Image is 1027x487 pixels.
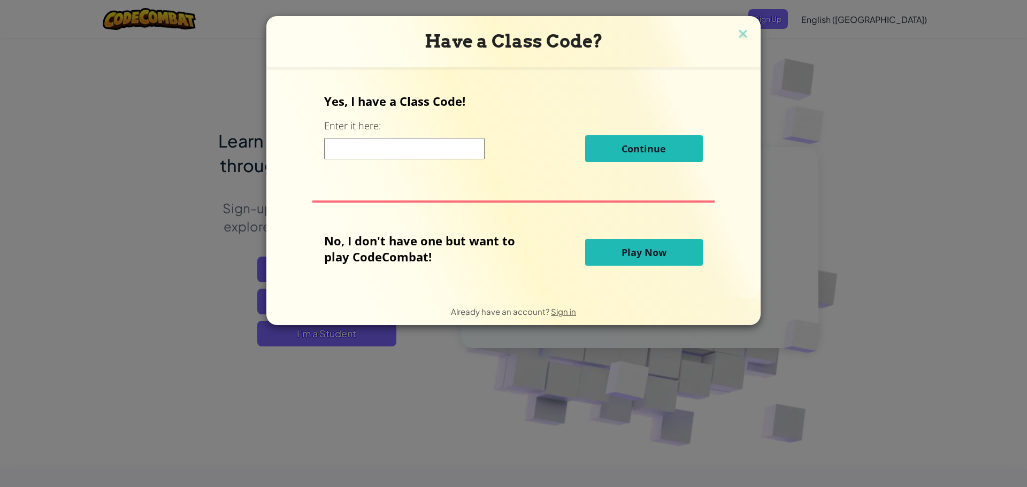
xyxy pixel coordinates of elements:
span: Continue [622,142,666,155]
p: Yes, I have a Class Code! [324,93,702,109]
span: Already have an account? [451,306,551,316]
a: Sign in [551,306,576,316]
span: Play Now [622,246,666,259]
img: close icon [736,27,750,43]
label: Enter it here: [324,119,381,133]
p: No, I don't have one but want to play CodeCombat! [324,233,531,265]
span: Have a Class Code? [425,30,603,52]
button: Continue [585,135,703,162]
button: Play Now [585,239,703,266]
